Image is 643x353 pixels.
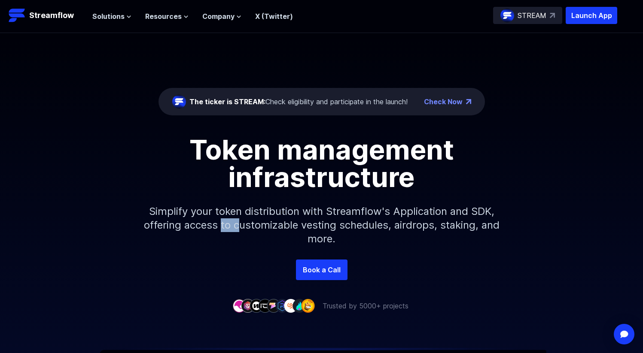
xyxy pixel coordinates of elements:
p: Streamflow [29,9,74,21]
img: company-5 [267,299,280,312]
img: top-right-arrow.svg [550,13,555,18]
p: STREAM [518,10,546,21]
span: Resources [145,11,182,21]
img: company-1 [232,299,246,312]
a: X (Twitter) [255,12,293,21]
img: company-8 [293,299,306,312]
a: Book a Call [296,259,347,280]
a: Streamflow [9,7,84,24]
span: The ticker is STREAM: [189,97,265,106]
img: streamflow-logo-circle.png [172,95,186,109]
div: Check eligibility and participate in the launch! [189,97,408,107]
button: Launch App [566,7,617,24]
span: Solutions [92,11,125,21]
button: Solutions [92,11,131,21]
p: Trusted by 5000+ projects [323,301,408,311]
img: streamflow-logo-circle.png [500,9,514,22]
p: Simplify your token distribution with Streamflow's Application and SDK, offering access to custom... [137,191,506,259]
button: Resources [145,11,189,21]
div: Open Intercom Messenger [614,324,634,344]
img: top-right-arrow.png [466,99,471,104]
img: Streamflow Logo [9,7,26,24]
img: company-3 [250,299,263,312]
span: Company [202,11,235,21]
h1: Token management infrastructure [128,136,515,191]
img: company-2 [241,299,255,312]
a: STREAM [493,7,562,24]
img: company-6 [275,299,289,312]
button: Company [202,11,241,21]
img: company-9 [301,299,315,312]
a: Check Now [424,97,463,107]
img: company-4 [258,299,272,312]
img: company-7 [284,299,298,312]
